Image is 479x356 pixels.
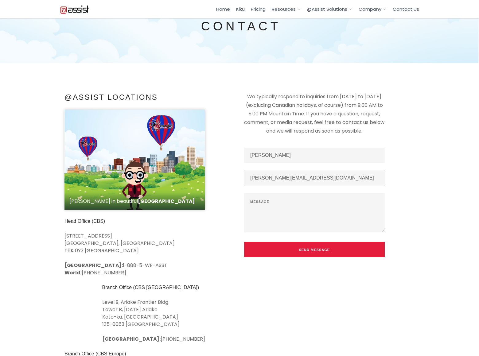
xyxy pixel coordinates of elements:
[236,6,245,13] a: Kiku
[64,19,418,33] h2: Contact
[64,262,123,269] strong: [GEOGRAPHIC_DATA]:
[216,6,230,13] a: Home
[102,335,161,342] strong: [GEOGRAPHIC_DATA]:
[64,110,205,210] img: Head Office
[64,218,175,225] h5: Head Office (CBS)
[448,325,472,349] iframe: Drift Widget Chat Controller
[272,6,296,13] span: Resources
[393,6,419,13] a: Contact Us
[60,5,89,14] img: Atassist Logo
[359,6,381,13] span: Company
[244,170,385,186] input: Email Address
[244,242,385,257] button: Send Message
[64,92,206,102] h4: @Assist Locations
[251,6,266,13] a: Pricing
[244,92,385,135] p: We typically respond to inquiries from [DATE] to [DATE] (excluding Canadian holidays, of course) ...
[102,284,205,291] h5: Branch Office (CBS [GEOGRAPHIC_DATA])
[307,6,347,13] span: @Assist Solutions
[102,299,205,343] p: Level 9, Ariake Frontier Bldg Tower B, [DATE] Ariake Koto-ku, [GEOGRAPHIC_DATA] 135-0063 [GEOGRAP...
[244,148,385,163] input: Your Name
[64,232,175,277] p: [STREET_ADDRESS] [GEOGRAPHIC_DATA], [GEOGRAPHIC_DATA] T6K 0Y3 [GEOGRAPHIC_DATA] 1-888-5-WE-ASST [...
[64,269,82,276] strong: World:
[138,198,195,205] strong: [GEOGRAPHIC_DATA]
[69,198,200,205] p: [PERSON_NAME] in beautiful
